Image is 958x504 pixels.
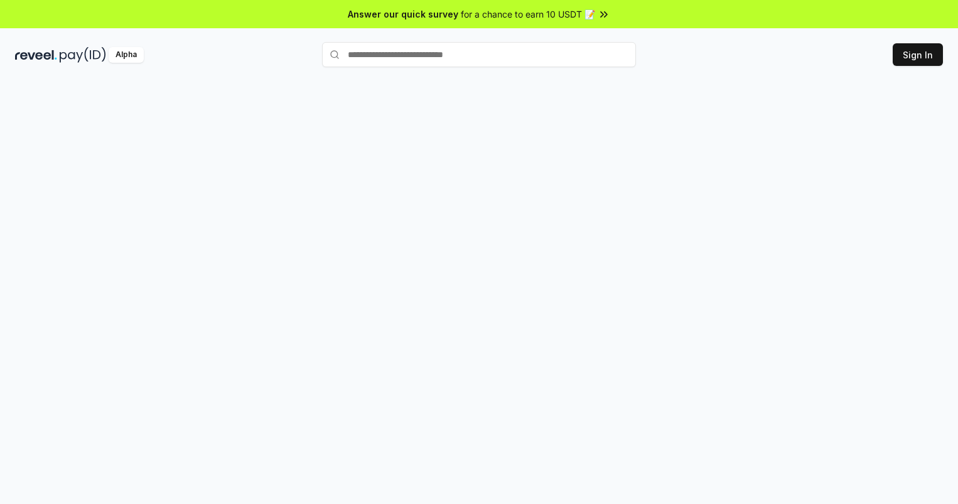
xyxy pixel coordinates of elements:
button: Sign In [893,43,943,66]
span: Answer our quick survey [348,8,458,21]
div: Alpha [109,47,144,63]
img: reveel_dark [15,47,57,63]
span: for a chance to earn 10 USDT 📝 [461,8,595,21]
img: pay_id [60,47,106,63]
